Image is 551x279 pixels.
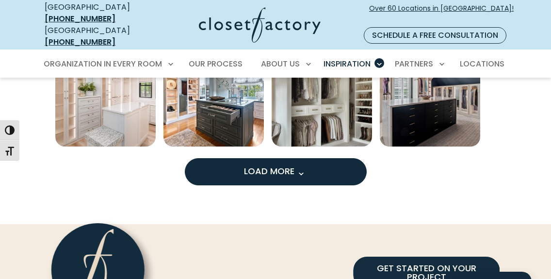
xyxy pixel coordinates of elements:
img: Luxury closet withLED-lit shelving, Raised Panel drawers, a mirrored vanity, and adjustable shoe ... [55,46,156,147]
span: Partners [395,58,433,69]
a: Open inspiration gallery to preview enlarged image [272,46,372,147]
span: Organization in Every Room [44,58,162,69]
a: Open inspiration gallery to preview enlarged image [55,46,156,147]
a: [PHONE_NUMBER] [45,13,115,24]
img: Wardrobe closet with all glass door fronts and black central island with flat front door faces an... [380,46,480,147]
a: Open inspiration gallery to preview enlarged image [380,46,480,147]
span: Locations [460,58,504,69]
span: Load More [244,165,307,177]
img: Closet Factory Logo [199,7,321,43]
div: [GEOGRAPHIC_DATA] [45,25,150,48]
a: [PHONE_NUMBER] [45,36,115,48]
span: About Us [261,58,300,69]
img: Dressing room featuring central island with velvet jewelry drawers, LED lighting, elite toe stops... [163,46,264,147]
button: Load more inspiration gallery images [185,158,367,185]
nav: Primary Menu [37,50,514,78]
a: Schedule a Free Consultation [364,27,506,44]
span: Our Process [189,58,243,69]
span: Inspiration [324,58,371,69]
span: Over 60 Locations in [GEOGRAPHIC_DATA]! [369,3,514,24]
div: [GEOGRAPHIC_DATA] [45,1,150,25]
a: Open inspiration gallery to preview enlarged image [163,46,264,147]
img: White custom closet shelving, open shelving for shoes, and dual hanging sections for a curated wa... [272,46,372,147]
